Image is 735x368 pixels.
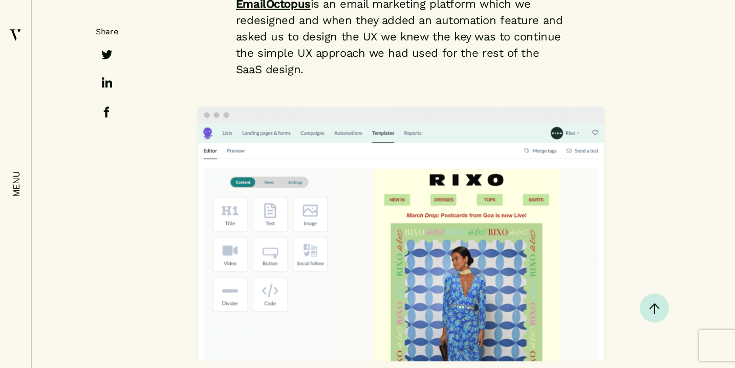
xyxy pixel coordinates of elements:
img: ico-facebook-black.svg [97,102,117,122]
span: Share [96,27,118,36]
img: up-chevron [649,303,660,314]
img: EmailOctopus uses some very simple but effective SaaS design for it's product interface [193,104,608,364]
em: menu [11,171,21,197]
img: ico-linkedin-black.svg [99,74,115,91]
img: ico-twitter-fill-black.svg [99,47,115,63]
